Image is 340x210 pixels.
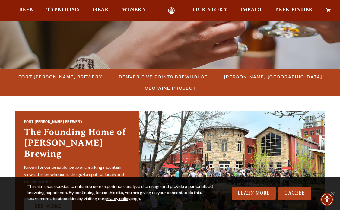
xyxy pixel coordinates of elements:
span: Taprooms [46,8,80,12]
a: I Agree [278,187,311,200]
a: Learn More [232,187,276,200]
a: Winery [118,7,150,14]
a: Odell Home [160,7,183,14]
span: Beer [19,8,34,12]
span: [PERSON_NAME] [GEOGRAPHIC_DATA] [224,72,322,81]
a: Beer Finder [271,7,317,14]
span: Gear [93,8,109,12]
h3: The Founding Home of [PERSON_NAME] Brewing [24,126,130,162]
a: Our Story [189,7,231,14]
a: Beer [15,7,38,14]
span: Our Story [193,8,227,12]
p: Known for our beautiful patio and striking mountain views, this brewhouse is the go-to spot for l... [24,164,130,186]
span: Fort [PERSON_NAME] Brewery [18,72,103,81]
a: [PERSON_NAME] [GEOGRAPHIC_DATA] [221,72,325,81]
h2: Fort [PERSON_NAME] Brewery [24,119,130,126]
div: Accessibility Menu [320,193,334,206]
span: Impact [240,8,262,12]
span: Beer Finder [275,8,313,12]
span: Winery [122,8,146,12]
a: Gear [89,7,113,14]
a: Taprooms [43,7,84,14]
div: This site uses cookies to enhance user experience, analyze site usage and provide a personalized ... [27,184,213,202]
span: Denver Five Points Brewhouse [119,72,208,81]
a: Denver Five Points Brewhouse [115,72,211,81]
span: OBC Wine Project [145,84,196,92]
a: Impact [236,7,266,14]
a: Fort [PERSON_NAME] Brewery [15,72,106,81]
a: OBC Wine Project [141,84,199,92]
a: privacy policy [104,197,130,202]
